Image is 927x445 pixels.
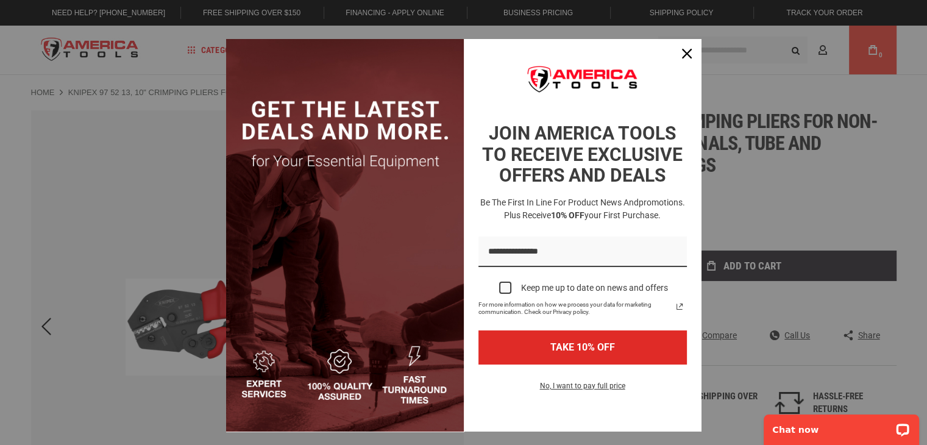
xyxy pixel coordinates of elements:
span: promotions. Plus receive your first purchase. [504,198,685,220]
iframe: LiveChat chat widget [756,407,927,445]
div: Keep me up to date on news and offers [521,283,668,293]
strong: 10% OFF [551,210,584,220]
h3: Be the first in line for product news and [476,196,689,222]
svg: link icon [672,299,687,314]
button: No, I want to pay full price [530,379,635,400]
span: For more information on how we process your data for marketing communication. Check our Privacy p... [478,301,672,316]
svg: close icon [682,49,692,59]
button: Close [672,39,701,68]
input: Email field [478,237,687,268]
button: TAKE 10% OFF [478,330,687,364]
strong: JOIN AMERICA TOOLS TO RECEIVE EXCLUSIVE OFFERS AND DEALS [482,123,683,186]
a: Read our Privacy Policy [672,299,687,314]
